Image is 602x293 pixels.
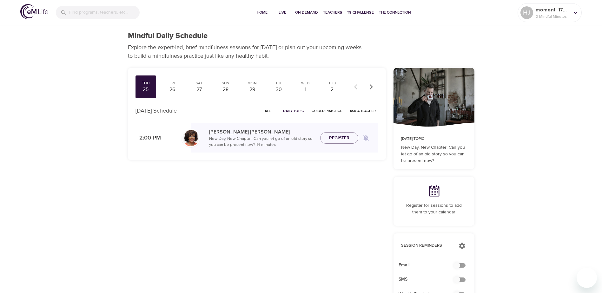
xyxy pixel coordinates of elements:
div: 27 [191,86,207,93]
span: Live [275,9,290,16]
div: Wed [298,81,314,86]
span: Guided Practice [312,108,342,114]
div: 1 [298,86,314,93]
div: 2 [324,86,340,93]
h1: Mindful Daily Schedule [128,31,208,41]
span: Daily Topic [283,108,304,114]
p: [DATE] Schedule [136,107,177,115]
span: Home [255,9,270,16]
input: Find programs, teachers, etc... [69,6,140,19]
img: logo [20,4,48,19]
iframe: Button to launch messaging window [577,268,597,288]
span: Remind me when a class goes live every Thursday at 2:00 PM [358,130,374,146]
span: 1% Challenge [347,9,374,16]
p: 2:00 PM [136,134,161,142]
span: Email [399,262,459,269]
button: Daily Topic [281,106,307,116]
p: [DATE] Topic [401,136,467,142]
div: Fri [164,81,180,86]
div: 26 [164,86,180,93]
button: All [258,106,278,116]
div: Thu [138,81,154,86]
div: 25 [138,86,154,93]
span: On-Demand [295,9,318,16]
span: SMS [399,276,459,283]
p: New Day, New Chapter: Can you let go of an old story so you can be present now? · 14 minutes [209,136,315,148]
div: Sun [218,81,234,86]
p: New Day, New Chapter: Can you let go of an old story so you can be present now? [401,144,467,164]
span: Teachers [323,9,342,16]
p: Session Reminders [401,243,452,249]
p: Register for sessions to add them to your calendar [401,202,467,216]
p: [PERSON_NAME] [PERSON_NAME] [209,128,315,136]
p: Explore the expert-led, brief mindfulness sessions for [DATE] or plan out your upcoming weeks to ... [128,43,366,60]
p: 0 Mindful Minutes [536,14,569,19]
button: Guided Practice [309,106,345,116]
div: 29 [244,86,260,93]
div: Thu [324,81,340,86]
p: moment_1758823821 [536,6,569,14]
img: Janet_Jackson-min.jpg [182,130,199,146]
div: Tue [271,81,287,86]
div: Sat [191,81,207,86]
span: Register [329,134,349,142]
button: Ask a Teacher [347,106,378,116]
div: 30 [271,86,287,93]
div: 28 [218,86,234,93]
span: Ask a Teacher [350,108,376,114]
span: The Connection [379,9,411,16]
span: All [260,108,275,114]
button: Register [320,132,358,144]
div: HJ [520,6,533,19]
div: Mon [244,81,260,86]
